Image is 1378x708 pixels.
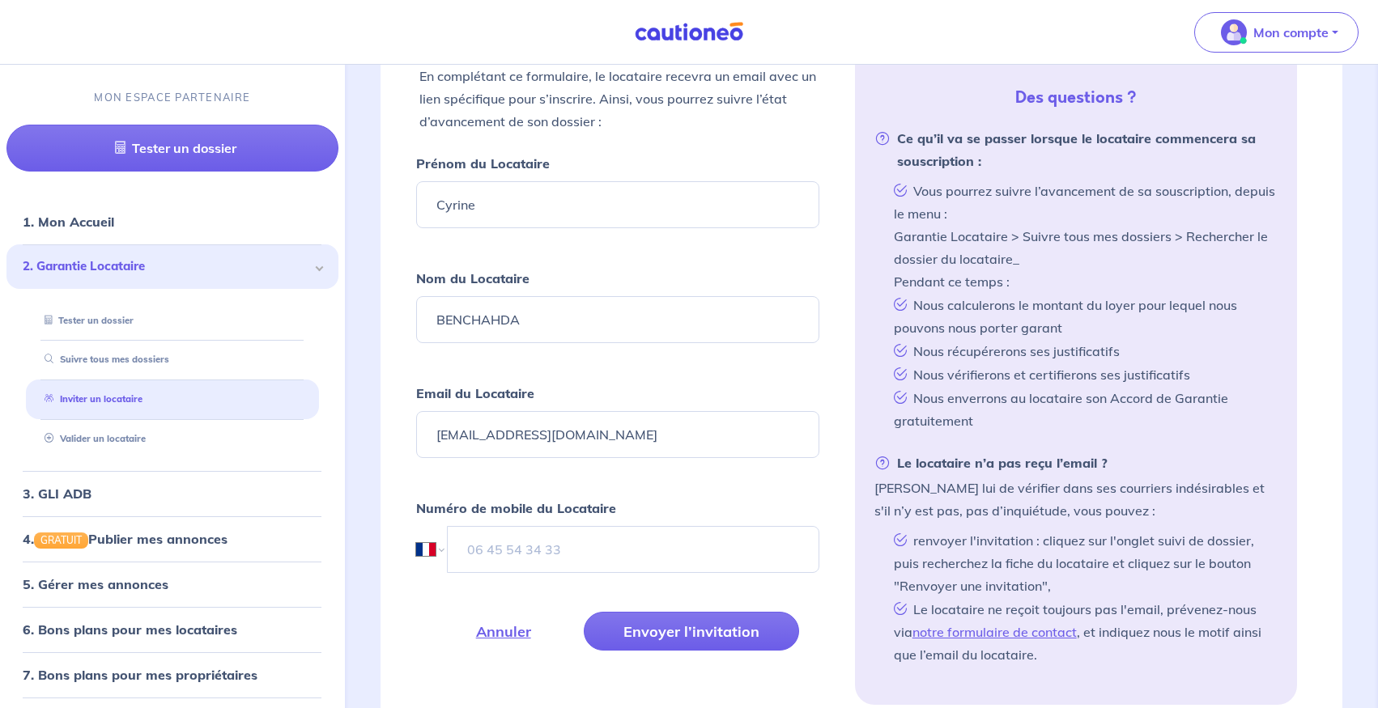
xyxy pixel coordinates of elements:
p: En complétant ce formulaire, le locataire recevra un email avec un lien spécifique pour s’inscrir... [419,65,816,133]
strong: Prénom du Locataire [416,155,550,172]
a: 1. Mon Accueil [23,214,114,231]
li: [PERSON_NAME] lui de vérifier dans ses courriers indésirables et s'il n’y est pas, pas d’inquiétu... [874,452,1278,666]
a: Suivre tous mes dossiers [38,354,169,366]
a: Tester un dossier [6,125,338,172]
input: Ex : Durand [416,296,819,343]
div: 6. Bons plans pour mes locataires [6,614,338,647]
strong: Le locataire n’a pas reçu l’email ? [874,452,1108,474]
p: MON ESPACE PARTENAIRE [94,91,250,106]
div: 4.GRATUITPublier mes annonces [6,523,338,555]
li: Le locataire ne reçoit toujours pas l'email, prévenez-nous via , et indiquez nous le motif ainsi ... [887,597,1278,666]
div: Valider un locataire [26,426,319,453]
div: 7. Bons plans pour mes propriétaires [6,659,338,692]
a: 7. Bons plans pour mes propriétaires [23,668,257,684]
a: Valider un locataire [38,434,146,445]
a: Tester un dossier [38,315,134,326]
a: 5. Gérer mes annonces [23,577,168,593]
a: 6. Bons plans pour mes locataires [23,622,237,638]
p: Mon compte [1253,23,1329,42]
a: Inviter un locataire [38,394,142,405]
li: renvoyer l'invitation : cliquez sur l'onglet suivi de dossier, puis recherchez la fiche du locata... [887,528,1278,597]
strong: Numéro de mobile du Locataire [416,500,616,516]
li: Nous enverrons au locataire son Accord de Garantie gratuitement [887,386,1278,432]
img: Cautioneo [628,22,750,42]
button: illu_account_valid_menu.svgMon compte [1194,12,1359,53]
div: Tester un dossier [26,307,319,334]
a: 4.GRATUITPublier mes annonces [23,531,228,547]
button: Envoyer l’invitation [584,612,799,651]
strong: Email du Locataire [416,385,534,401]
img: illu_account_valid_menu.svg [1221,19,1247,45]
a: notre formulaire de contact [912,624,1077,640]
strong: Ce qu’il va se passer lorsque le locataire commencera sa souscription : [874,127,1278,172]
div: 3. GLI ADB [6,477,338,510]
div: Inviter un locataire [26,387,319,413]
strong: Nom du Locataire [416,270,530,286]
li: Nous vérifierons et certifierons ses justificatifs [887,362,1278,386]
div: Suivre tous mes dossiers [26,347,319,374]
input: 06 45 54 34 33 [447,526,819,573]
button: Annuler [436,612,571,651]
div: 2. Garantie Locataire [6,245,338,290]
div: 5. Gérer mes annonces [6,569,338,601]
h5: Des questions ? [861,88,1291,108]
input: Ex : john.doe@gmail.com [416,411,819,458]
li: Vous pourrez suivre l’avancement de sa souscription, depuis le menu : Garantie Locataire > Suivre... [887,179,1278,293]
li: Nous calculerons le montant du loyer pour lequel nous pouvons nous porter garant [887,293,1278,339]
span: 2. Garantie Locataire [23,258,310,277]
div: 1. Mon Accueil [6,206,338,239]
input: Ex : John [416,181,819,228]
a: 3. GLI ADB [23,485,91,502]
li: Nous récupérerons ses justificatifs [887,339,1278,362]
